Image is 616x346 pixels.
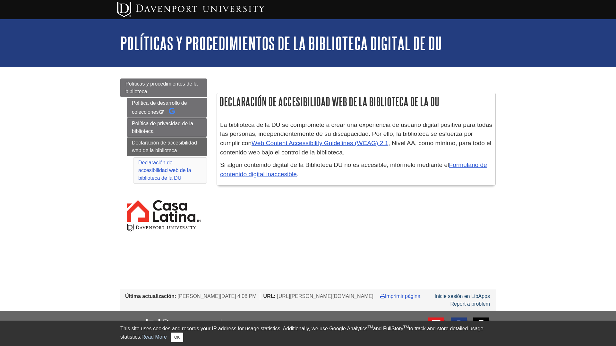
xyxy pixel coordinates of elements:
[120,78,207,97] a: Políticas y procedimientos de la biblioteca
[473,317,489,339] a: FAQ
[125,293,176,299] span: Última actualización:
[127,118,207,137] a: Política de privacidad de la biblioteca
[120,34,496,53] h1: Políticas y procedimientos de la biblioteca digital de DU
[120,325,496,342] div: This site uses cookies and records your IP address for usage statistics. Additionally, we use Goo...
[159,110,164,114] i: This link opens in a new window
[178,293,257,299] span: [PERSON_NAME][DATE] 4:08 PM
[117,2,264,17] img: Davenport University
[127,98,207,118] a: Política de desarrollo de colecciones
[217,93,495,110] h2: Declaración de accesibilidad web de la biblioteca de la DU
[138,160,191,181] a: Declaración de accesibilidad web de la biblioteca de la DU
[220,120,492,157] p: La biblioteca de la DU se compromete a crear una experiencia de usuario digital positiva para tod...
[263,293,276,299] span: URL:
[428,317,444,339] a: E-Cerreo
[380,293,420,299] a: Imprimir página
[451,317,467,339] a: Texto
[403,325,409,329] sup: TM
[380,293,385,299] i: Imprimir página
[125,81,198,94] span: Políticas y procedimientos de la biblioteca
[127,317,281,335] img: Biblioteca DU
[367,325,373,329] sup: TM
[220,161,492,179] p: Si algún contenido digital de la Biblioteca DU no es accesible, infórmelo mediante el .
[434,293,490,299] a: Inicie sesión en LibApps
[171,333,183,342] button: Close
[252,140,388,146] a: Web Content Accessibility Guidelines (WCAG) 2.1
[277,293,373,299] span: [URL][PERSON_NAME][DOMAIN_NAME]
[141,334,167,340] a: Read More
[220,161,487,177] a: Formulario de contenido digital inaccesible
[127,137,207,156] a: Declaración de accesibilidad web de la biblioteca
[450,301,490,307] a: Report a problem
[120,78,207,243] div: Guide Pages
